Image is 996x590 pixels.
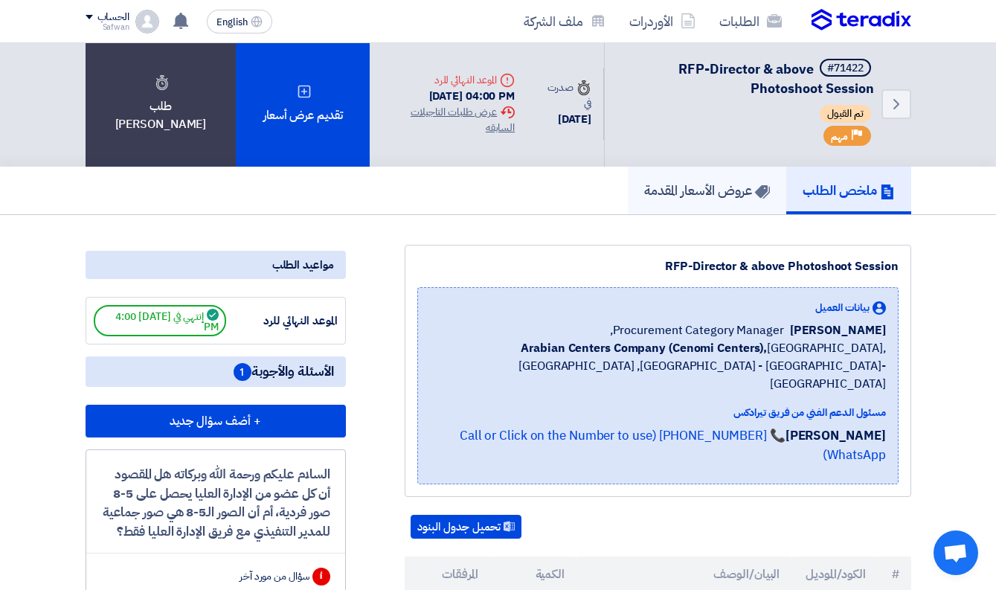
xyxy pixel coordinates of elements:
h5: ملخص الطلب [803,182,895,199]
span: الأسئلة والأجوبة [234,362,334,381]
span: 1 [234,363,251,381]
span: [GEOGRAPHIC_DATA], [GEOGRAPHIC_DATA] ,[GEOGRAPHIC_DATA] - [GEOGRAPHIC_DATA]- [GEOGRAPHIC_DATA] [430,339,886,393]
button: English [207,10,272,33]
strong: [PERSON_NAME] [785,426,886,445]
div: Open chat [934,530,978,575]
div: RFP-Director & above Photoshoot Session [417,257,899,275]
span: [PERSON_NAME] [790,321,886,339]
div: مسئول الدعم الفني من فريق تيرادكس [430,405,886,420]
button: تحميل جدول البنود [411,515,521,539]
div: [DATE] 04:00 PM [382,88,515,105]
div: الحساب [97,11,129,24]
div: صدرت في [539,80,591,111]
span: بيانات العميل [815,300,870,315]
a: عروض الأسعار المقدمة [628,167,786,214]
div: تقديم عرض أسعار [236,41,370,167]
h5: عروض الأسعار المقدمة [644,182,770,199]
img: Teradix logo [812,9,911,31]
div: عرض طلبات التاجيلات السابقه [382,104,515,135]
span: إنتهي في [DATE] 4:00 PM [94,305,226,336]
span: Procurement Category Manager, [610,321,784,339]
a: ملخص الطلب [786,167,911,214]
span: English [216,17,248,28]
div: Safwan [86,23,129,31]
span: تم القبول [820,105,871,123]
a: الطلبات [707,4,794,39]
div: سؤال من مورد آخر [240,568,309,584]
div: الموعد النهائي للرد [382,72,515,88]
div: السلام عليكم ورحمة الله وبركاته هل المقصود أن كل عضو من الإدارة العليا يحصل على 5-8 صور فردية، أم... [101,465,330,541]
div: طلب [PERSON_NAME] [86,41,237,167]
div: أا [312,568,330,586]
a: الأوردرات [617,4,707,39]
button: + أضف سؤال جديد [86,405,346,437]
div: مواعيد الطلب [86,251,346,279]
span: مهم [831,129,848,144]
div: الموعد النهائي للرد [226,312,338,330]
b: Arabian Centers Company (Cenomi Centers), [521,339,767,357]
div: [DATE] [539,111,591,128]
a: 📞 [PHONE_NUMBER] (Call or Click on the Number to use WhatsApp) [460,426,886,464]
span: RFP-Director & above Photoshoot Session [678,59,874,98]
a: ملف الشركة [512,4,617,39]
div: #71422 [827,63,864,74]
h5: RFP-Director & above Photoshoot Session [623,59,873,97]
img: profile_test.png [135,10,159,33]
